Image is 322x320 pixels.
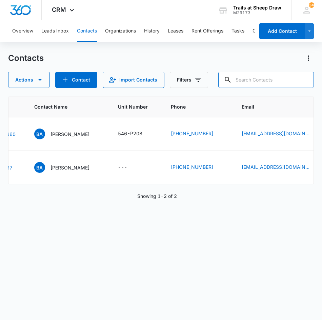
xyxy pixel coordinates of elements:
[51,164,89,171] p: [PERSON_NAME]
[34,129,45,139] span: BA
[171,130,225,138] div: Phone - (603) 661-1886 - Select to Edit Field
[3,131,16,137] a: Navigate to contact details page for Bryan Abear
[242,163,309,170] a: [EMAIL_ADDRESS][DOMAIN_NAME]
[171,103,216,110] span: Phone
[34,129,102,139] div: Contact Name - Bryan Abear - Select to Edit Field
[34,162,102,173] div: Contact Name - Bryan Abear - Select to Edit Field
[41,20,69,42] button: Leads Inbox
[232,20,244,42] button: Tasks
[8,53,44,63] h1: Contacts
[309,2,314,8] div: notifications count
[242,103,312,110] span: Email
[233,5,281,10] div: account name
[259,23,305,39] button: Add Contact
[8,72,50,88] button: Actions
[233,10,281,15] div: account id
[118,163,127,172] div: ---
[118,130,155,138] div: Unit Number - 546-P208 - Select to Edit Field
[218,72,314,88] input: Search Contacts
[55,72,97,88] button: Add Contact
[309,2,314,8] span: 34
[103,72,164,88] button: Import Contacts
[51,131,89,138] p: [PERSON_NAME]
[52,6,66,13] span: CRM
[34,162,45,173] span: BA
[192,20,223,42] button: Rent Offerings
[242,130,309,137] a: [EMAIL_ADDRESS][DOMAIN_NAME]
[171,130,213,137] a: [PHONE_NUMBER]
[118,103,155,110] span: Unit Number
[171,163,225,172] div: Phone - (603) 661-1886 - Select to Edit Field
[144,20,160,42] button: History
[118,130,142,137] div: 546-P208
[253,20,273,42] button: Calendar
[303,53,314,64] button: Actions
[170,72,208,88] button: Filters
[242,163,322,172] div: Email - babear0608@gmail.com - Select to Edit Field
[105,20,136,42] button: Organizations
[137,192,177,200] p: Showing 1-2 of 2
[242,130,322,138] div: Email - BABEAR0608@GMAIL.COM - Select to Edit Field
[168,20,183,42] button: Leases
[12,20,33,42] button: Overview
[77,20,97,42] button: Contacts
[118,163,139,172] div: Unit Number - - Select to Edit Field
[171,163,213,170] a: [PHONE_NUMBER]
[34,103,92,110] span: Contact Name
